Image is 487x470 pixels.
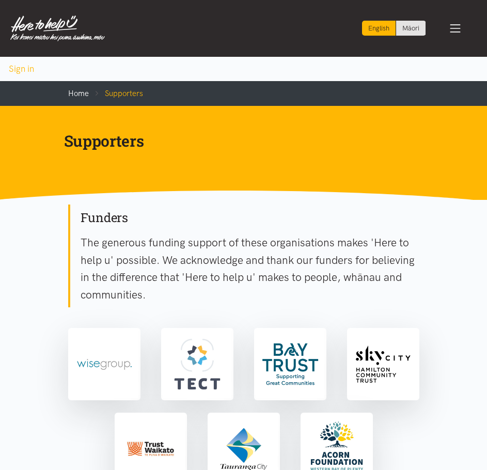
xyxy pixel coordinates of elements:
[10,15,105,41] img: Home
[362,21,426,36] div: Language toggle
[347,328,419,400] a: Sky City Community Trust
[161,328,233,400] a: TECT
[68,89,89,98] a: Home
[349,330,417,398] img: Sky City Community Trust
[64,131,407,151] h1: Supporters
[70,330,138,398] img: Wise Group
[89,87,143,100] li: Supporters
[396,21,426,36] a: Switch to Te Reo Māori
[68,328,140,400] a: Wise Group
[163,330,231,398] img: TECT
[254,328,326,400] a: Bay Trust
[256,330,324,398] img: Bay Trust
[81,234,419,303] p: The generous funding support of these organisations makes 'Here to help u' possible. We acknowled...
[362,21,396,36] div: Current language
[434,10,477,46] button: Toggle navigation
[81,209,419,226] h2: Funders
